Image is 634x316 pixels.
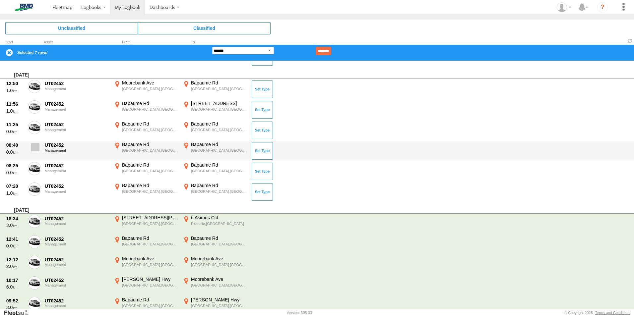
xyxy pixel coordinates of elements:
div: Bapaume Rd [191,121,247,127]
div: Management [45,304,109,308]
div: [GEOGRAPHIC_DATA],[GEOGRAPHIC_DATA] [122,86,178,91]
button: Click to Set [252,80,273,98]
div: 11:56 [6,101,24,107]
div: Bapaume Rd [191,235,247,241]
div: Moorebank Ave [191,256,247,262]
div: 11:25 [6,122,24,128]
div: Click to Sort [5,41,25,44]
div: Management [45,169,109,173]
label: Click to View Event Location [182,215,248,234]
label: Click to View Event Location [113,121,179,140]
label: Click to View Event Location [182,80,248,99]
div: Management [45,87,109,91]
div: Rowan McNamara [554,2,574,12]
label: Click to View Event Location [113,80,179,99]
div: Management [45,263,109,267]
div: Management [45,189,109,193]
label: Click to View Event Location [182,183,248,202]
div: UT02452 [45,142,109,148]
div: Bapaume Rd [191,80,247,86]
div: Moorebank Ave [191,276,247,282]
span: Click to view Unclassified Trips [5,22,138,34]
label: Click to View Event Location [113,276,179,295]
div: Bapaume Rd [122,162,178,168]
div: [GEOGRAPHIC_DATA],[GEOGRAPHIC_DATA] [191,262,247,267]
label: Click to View Event Location [182,121,248,140]
a: Terms and Conditions [595,311,630,315]
i: ? [597,2,608,13]
label: Click to View Event Location [113,256,179,275]
div: From [113,41,179,44]
div: [GEOGRAPHIC_DATA],[GEOGRAPHIC_DATA] [191,303,247,308]
div: [PERSON_NAME] Hwy [122,276,178,282]
div: Bapaume Rd [122,141,178,147]
div: 09:52 [6,298,24,304]
span: Refresh [626,38,634,44]
div: [GEOGRAPHIC_DATA],[GEOGRAPHIC_DATA] [122,221,178,226]
div: 1.0 [6,190,24,196]
label: Click to View Event Location [113,162,179,181]
div: 07:20 [6,183,24,189]
div: 18:34 [6,216,24,222]
div: Moorebank Ave [122,256,178,262]
div: Management [45,283,109,287]
div: 3.0 [6,222,24,228]
div: UT02452 [45,163,109,169]
div: Elderslie,[GEOGRAPHIC_DATA] [191,221,247,226]
div: Bapaume Rd [191,162,247,168]
div: UT02452 [45,101,109,107]
div: [GEOGRAPHIC_DATA],[GEOGRAPHIC_DATA] [191,242,247,246]
div: [GEOGRAPHIC_DATA],[GEOGRAPHIC_DATA] [122,262,178,267]
div: [GEOGRAPHIC_DATA],[GEOGRAPHIC_DATA] [191,283,247,288]
div: 0.0 [6,149,24,155]
label: Click to View Event Location [182,297,248,316]
label: Click to View Event Location [182,100,248,120]
div: UT02452 [45,122,109,128]
button: Click to Set [252,122,273,139]
div: 10:17 [6,277,24,283]
div: [GEOGRAPHIC_DATA],[GEOGRAPHIC_DATA] [122,303,178,308]
div: Management [45,128,109,132]
div: 12:12 [6,257,24,263]
label: Click to View Event Location [113,215,179,234]
div: [GEOGRAPHIC_DATA],[GEOGRAPHIC_DATA] [122,189,178,194]
div: [GEOGRAPHIC_DATA],[GEOGRAPHIC_DATA] [122,169,178,173]
label: Clear Selection [5,49,13,57]
div: Bapaume Rd [191,183,247,188]
div: Bapaume Rd [122,235,178,241]
div: 6.0 [6,284,24,290]
div: 3.0 [6,304,24,310]
label: Click to View Event Location [182,235,248,254]
label: Click to View Event Location [182,162,248,181]
div: 12:41 [6,236,24,242]
div: Moorebank Ave [122,80,178,86]
div: [GEOGRAPHIC_DATA],[GEOGRAPHIC_DATA] [122,128,178,132]
div: Bapaume Rd [122,100,178,106]
button: Click to Set [252,183,273,200]
div: [STREET_ADDRESS][PERSON_NAME] [122,215,178,221]
div: [GEOGRAPHIC_DATA],[GEOGRAPHIC_DATA] [191,148,247,153]
button: Click to Set [252,163,273,180]
div: UT02452 [45,257,109,263]
div: Bapaume Rd [122,297,178,303]
div: 6 Asimus Cct [191,215,247,221]
div: [STREET_ADDRESS] [191,100,247,106]
div: UT02452 [45,236,109,242]
div: 1.0 [6,87,24,93]
div: Management [45,148,109,152]
label: Click to View Event Location [182,276,248,295]
div: 08:25 [6,163,24,169]
div: UT02452 [45,183,109,189]
div: © Copyright 2025 - [564,311,630,315]
span: Click to view Classified Trips [138,22,271,34]
label: Click to View Event Location [113,297,179,316]
div: [GEOGRAPHIC_DATA],[GEOGRAPHIC_DATA] [191,128,247,132]
div: 0.0 [6,170,24,176]
div: Management [45,107,109,111]
div: Bapaume Rd [191,141,247,147]
label: Click to View Event Location [113,100,179,120]
div: 2.0 [6,263,24,269]
div: 1.0 [6,108,24,114]
button: Click to Set [252,101,273,118]
div: Management [45,222,109,226]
